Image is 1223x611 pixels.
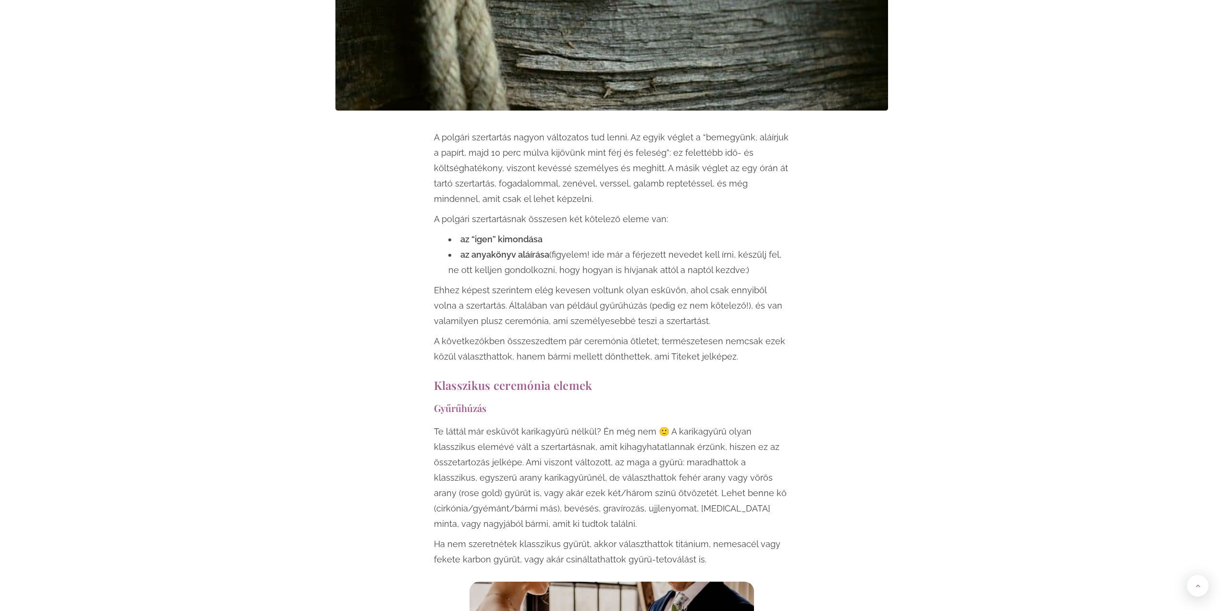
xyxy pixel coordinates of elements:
p: A polgári szertartás nagyon változatos tud lenni. Az egyik véglet a “bemegyünk, aláírjuk a papírt... [434,130,790,207]
b: az anyakönyv aláírása [460,249,549,260]
p: A következőkben összeszedtem pár ceremónia ötletet; természetesen nemcsak ezek közül választhatto... [434,334,790,364]
h2: Klasszikus ceremónia elemek [434,379,790,392]
p: Te láttál már esküvőt karikagyűrű nélkül? Én még nem 🙂 A karikagyűrű olyan klasszikus elemévé vál... [434,424,790,532]
p: Ehhez képest szerintem elég kevesen voltunk olyan esküvőn, ahol csak ennyiből volna a szertartás.... [434,283,790,329]
li: (figyelem! ide már a férjezett nevedet kell írni, készülj fel, ne ott kelljen gondolkozni, hogy h... [448,247,790,278]
h3: Gyűrűhúzás [434,401,790,414]
b: az “igen” kimondása [460,234,543,244]
p: Ha nem szeretnétek klasszikus gyűrűt, akkor választhattok titánium, nemesacél vagy fekete karbon ... [434,536,790,567]
p: A polgári szertartásnak összesen két kötelező eleme van: [434,212,790,227]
